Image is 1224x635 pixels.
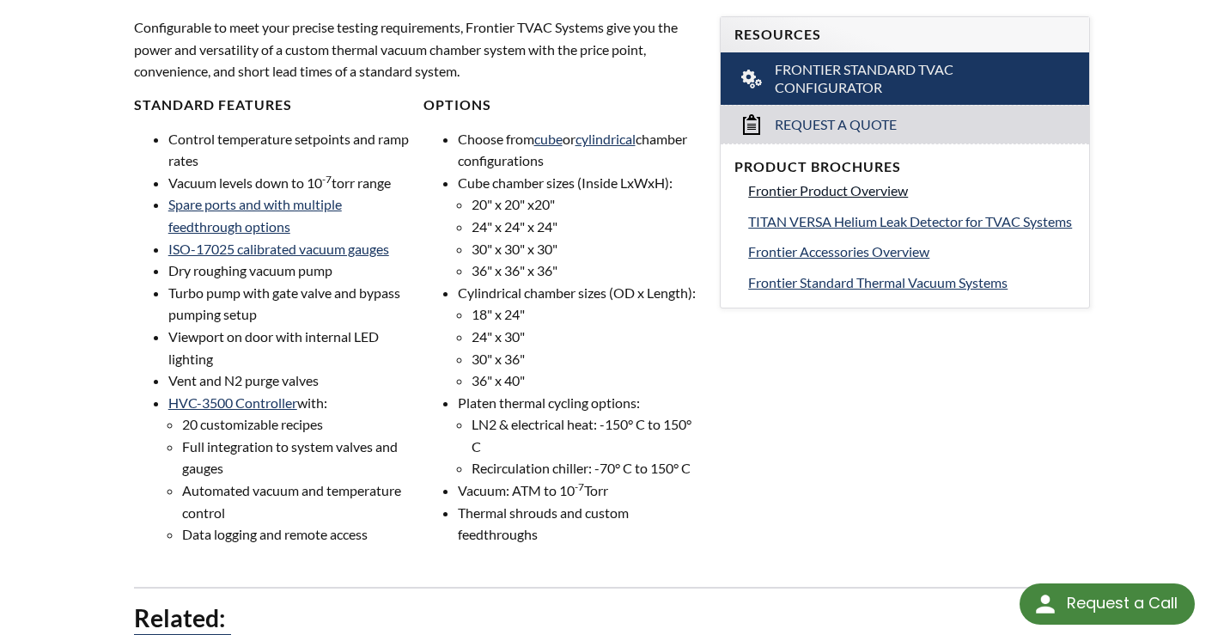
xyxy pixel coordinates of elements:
span: Frontier Standard TVAC Configurator [775,61,1037,97]
li: 18" x 24" [472,303,700,326]
div: Request a Call [1020,583,1195,625]
li: 36" x 40" [472,369,700,392]
sup: -7 [575,480,584,493]
span: Request a Quote [775,116,897,134]
li: Vacuum: ATM to 10 Torr [458,479,700,502]
li: Cylindrical chamber sizes (OD x Length): [458,282,700,392]
h4: Options [423,96,700,114]
li: with: [168,392,411,546]
li: 30" x 30" x 30" [472,238,700,260]
li: 20 customizable recipes [182,413,411,436]
li: Choose from or chamber configurations [458,128,700,172]
a: Frontier Standard Thermal Vacuum Systems [748,272,1075,294]
a: HVC-3500 Controller [168,394,297,411]
li: Vent and N2 purge valves [168,369,411,392]
a: Request a Quote [721,105,1089,143]
a: TITAN VERSA Helium Leak Detector for TVAC Systems [748,211,1075,233]
li: Vacuum levels down to 10 torr range [168,172,411,194]
p: Configurable to meet your precise testing requirements, Frontier TVAC Systems give you the power ... [134,16,700,82]
h4: Resources [734,26,1075,44]
sup: -7 [322,173,332,186]
span: Frontier Product Overview [748,182,908,198]
li: Cube chamber sizes (Inside LxWxH): [458,172,700,282]
a: Frontier Accessories Overview [748,241,1075,263]
li: 36" x 36" x 36" [472,259,700,282]
span: Frontier Standard Thermal Vacuum Systems [748,274,1008,290]
a: Frontier Product Overview [748,180,1075,202]
a: Spare ports and with multiple feedthrough options [168,196,342,235]
h2: Related: [134,602,1091,634]
li: Control temperature setpoints and ramp rates [168,128,411,172]
span: TITAN VERSA Helium Leak Detector for TVAC Systems [748,213,1072,229]
li: Platen thermal cycling options: [458,392,700,479]
li: Recirculation chiller: -70° C to 150° C [472,457,700,479]
img: round button [1032,590,1059,618]
span: Frontier Accessories Overview [748,243,929,259]
li: LN2 & electrical heat: -150° C to 150° C [472,413,700,457]
li: Dry roughing vacuum pump [168,259,411,282]
li: Viewport on door with internal LED lighting [168,326,411,369]
a: cylindrical [575,131,636,147]
div: Request a Call [1067,583,1178,623]
li: 30" x 36" [472,348,700,370]
li: Turbo pump with gate valve and bypass pumping setup [168,282,411,326]
li: 24" x 30" [472,326,700,348]
li: 20" x 20" x20" [472,193,700,216]
li: Automated vacuum and temperature control [182,479,411,523]
li: Full integration to system valves and gauges [182,436,411,479]
a: Frontier Standard TVAC Configurator [721,52,1089,106]
li: Thermal shrouds and custom feedthroughs [458,502,700,546]
li: 24" x 24" x 24" [472,216,700,238]
a: ISO-17025 calibrated vacuum gauges [168,241,389,257]
h4: Standard Features [134,96,411,114]
a: cube [534,131,563,147]
li: Data logging and remote access [182,523,411,546]
h4: Product Brochures [734,158,1075,176]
